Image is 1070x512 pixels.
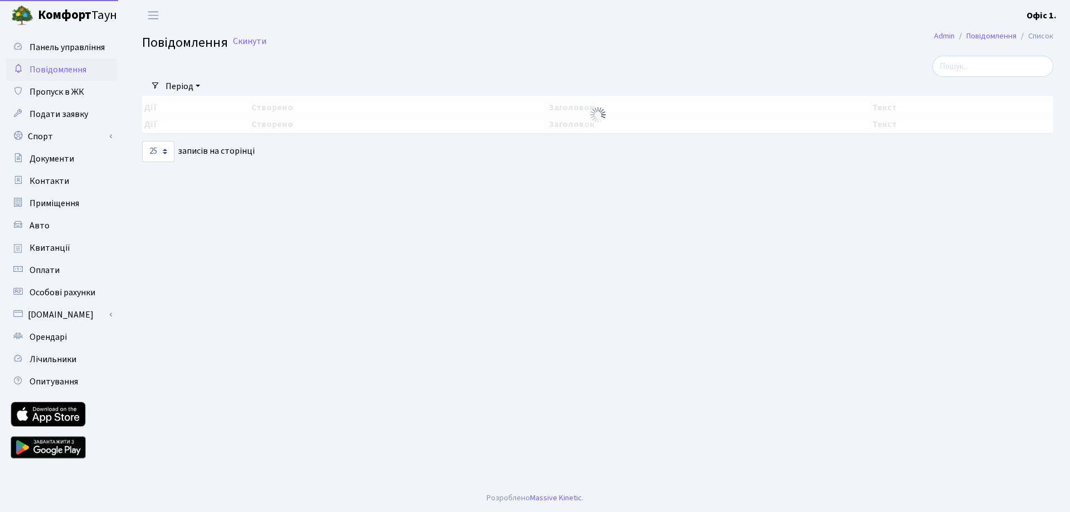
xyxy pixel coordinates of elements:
[6,170,117,192] a: Контакти
[30,331,67,343] span: Орендарі
[6,81,117,103] a: Пропуск в ЖК
[487,492,583,504] div: Розроблено .
[30,242,70,254] span: Квитанції
[917,25,1070,48] nav: breadcrumb
[1027,9,1057,22] a: Офіс 1.
[530,492,582,504] a: Massive Kinetic
[6,326,117,348] a: Орендарі
[142,141,174,162] select: записів на сторінці
[6,304,117,326] a: [DOMAIN_NAME]
[6,58,117,81] a: Повідомлення
[30,220,50,232] span: Авто
[6,214,117,237] a: Авто
[932,56,1053,77] input: Пошук...
[6,125,117,148] a: Спорт
[30,353,76,365] span: Лічильники
[30,64,86,76] span: Повідомлення
[38,6,91,24] b: Комфорт
[30,153,74,165] span: Документи
[6,259,117,281] a: Оплати
[6,370,117,393] a: Опитування
[30,108,88,120] span: Подати заявку
[6,192,117,214] a: Приміщення
[1016,30,1053,42] li: Список
[30,197,79,209] span: Приміщення
[161,77,205,96] a: Період
[233,36,266,47] a: Скинути
[30,41,105,53] span: Панель управління
[139,6,167,25] button: Переключити навігацію
[6,348,117,370] a: Лічильники
[934,30,955,42] a: Admin
[38,6,117,25] span: Таун
[6,36,117,58] a: Панель управління
[30,376,78,388] span: Опитування
[30,264,60,276] span: Оплати
[6,103,117,125] a: Подати заявку
[11,4,33,27] img: logo.png
[966,30,1016,42] a: Повідомлення
[30,86,84,98] span: Пропуск в ЖК
[6,148,117,170] a: Документи
[589,106,607,124] img: Обробка...
[30,175,69,187] span: Контакти
[6,281,117,304] a: Особові рахунки
[142,141,255,162] label: записів на сторінці
[142,33,228,52] span: Повідомлення
[30,286,95,299] span: Особові рахунки
[6,237,117,259] a: Квитанції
